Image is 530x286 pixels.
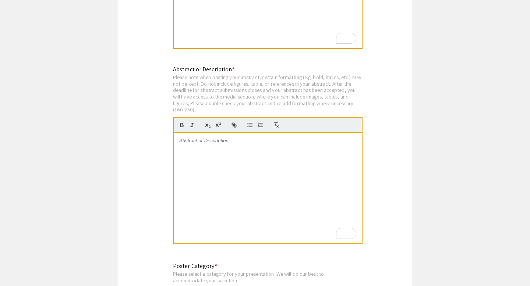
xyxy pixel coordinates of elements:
[174,133,362,243] div: To enrich screen reader interactions, please activate Accessibility in Grammarly extension settings
[173,262,217,270] mat-label: Poster Category
[173,74,363,113] div: Please note when pasting your abstract, certain formatting (e.g. bold, italics, etc.) may not be ...
[6,253,31,280] iframe: Chat
[173,271,345,283] div: Please select a category for your presentation. We will do our best to accommodate your selection.
[173,65,234,73] mat-label: Abstract or Description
